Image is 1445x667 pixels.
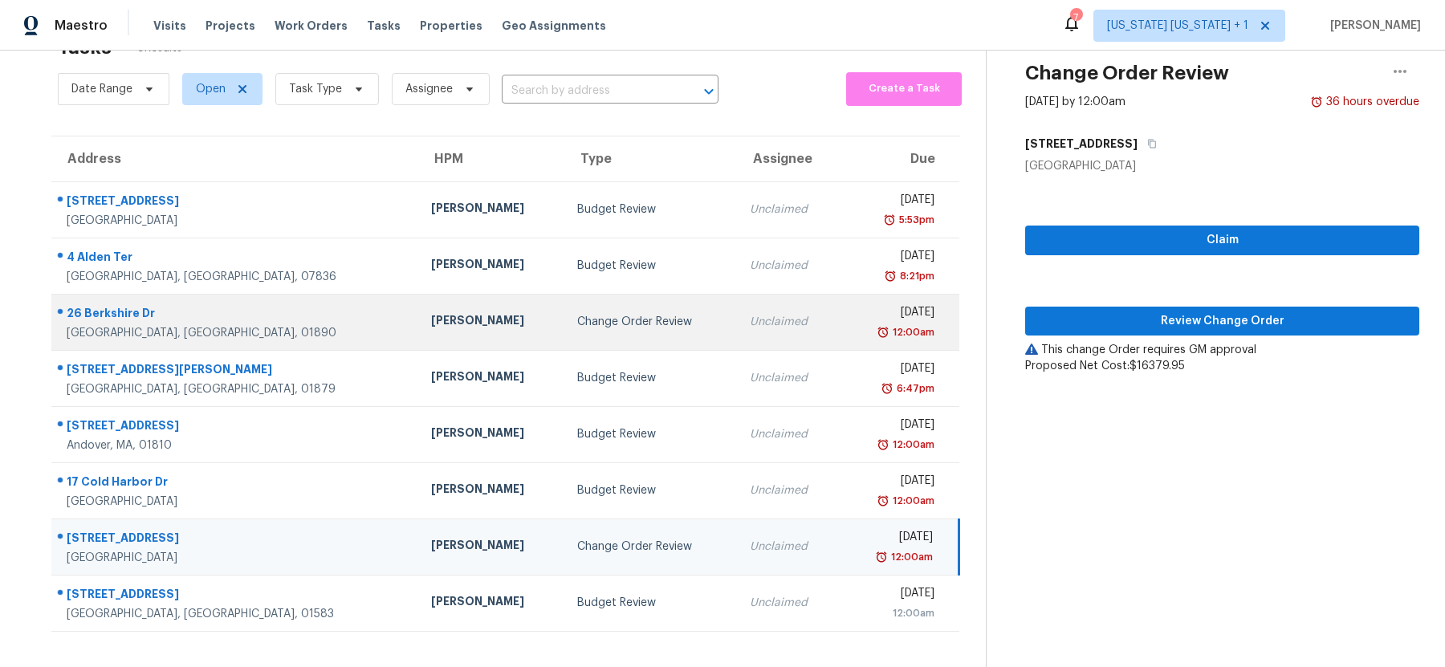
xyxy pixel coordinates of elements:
[67,550,405,566] div: [GEOGRAPHIC_DATA]
[750,370,827,386] div: Unclaimed
[67,606,405,622] div: [GEOGRAPHIC_DATA], [GEOGRAPHIC_DATA], 01583
[405,81,453,97] span: Assignee
[577,258,724,274] div: Budget Review
[889,437,934,453] div: 12:00am
[1025,94,1125,110] div: [DATE] by 12:00am
[877,437,889,453] img: Overdue Alarm Icon
[884,268,897,284] img: Overdue Alarm Icon
[153,18,186,34] span: Visits
[1025,158,1419,174] div: [GEOGRAPHIC_DATA]
[67,305,405,325] div: 26 Berkshire Dr
[206,18,255,34] span: Projects
[577,482,724,498] div: Budget Review
[58,39,112,55] h2: Tasks
[55,18,108,34] span: Maestro
[883,212,896,228] img: Overdue Alarm Icon
[67,269,405,285] div: [GEOGRAPHIC_DATA], [GEOGRAPHIC_DATA], 07836
[431,425,552,445] div: [PERSON_NAME]
[577,426,724,442] div: Budget Review
[853,417,934,437] div: [DATE]
[418,136,564,181] th: HPM
[853,473,934,493] div: [DATE]
[698,80,720,103] button: Open
[1025,65,1229,81] h2: Change Order Review
[71,81,132,97] span: Date Range
[877,324,889,340] img: Overdue Alarm Icon
[853,192,934,212] div: [DATE]
[67,474,405,494] div: 17 Cold Harbor Dr
[897,268,934,284] div: 8:21pm
[1324,18,1421,34] span: [PERSON_NAME]
[1025,136,1138,152] h5: [STREET_ADDRESS]
[889,324,934,340] div: 12:00am
[1107,18,1248,34] span: [US_STATE] [US_STATE] + 1
[577,314,724,330] div: Change Order Review
[431,481,552,501] div: [PERSON_NAME]
[1025,358,1419,374] div: Proposed Net Cost: $16379.95
[750,314,827,330] div: Unclaimed
[1025,226,1419,255] button: Claim
[750,426,827,442] div: Unclaimed
[196,81,226,97] span: Open
[502,79,674,104] input: Search by address
[840,136,959,181] th: Due
[896,212,934,228] div: 5:53pm
[67,361,405,381] div: [STREET_ADDRESS][PERSON_NAME]
[854,79,954,98] span: Create a Task
[853,529,933,549] div: [DATE]
[853,304,934,324] div: [DATE]
[67,530,405,550] div: [STREET_ADDRESS]
[577,370,724,386] div: Budget Review
[67,213,405,229] div: [GEOGRAPHIC_DATA]
[1025,307,1419,336] button: Review Change Order
[1310,94,1323,110] img: Overdue Alarm Icon
[431,537,552,557] div: [PERSON_NAME]
[881,380,893,397] img: Overdue Alarm Icon
[750,482,827,498] div: Unclaimed
[1323,94,1419,110] div: 36 hours overdue
[289,81,342,97] span: Task Type
[888,549,933,565] div: 12:00am
[67,437,405,453] div: Andover, MA, 01810
[750,539,827,555] div: Unclaimed
[67,494,405,510] div: [GEOGRAPHIC_DATA]
[420,18,482,34] span: Properties
[431,312,552,332] div: [PERSON_NAME]
[367,20,401,31] span: Tasks
[1070,10,1081,26] div: 7
[431,200,552,220] div: [PERSON_NAME]
[577,201,724,218] div: Budget Review
[564,136,737,181] th: Type
[1038,230,1406,250] span: Claim
[431,368,552,388] div: [PERSON_NAME]
[893,380,934,397] div: 6:47pm
[577,539,724,555] div: Change Order Review
[853,248,934,268] div: [DATE]
[853,360,934,380] div: [DATE]
[1025,342,1419,358] div: This change Order requires GM approval
[275,18,348,34] span: Work Orders
[889,493,934,509] div: 12:00am
[877,493,889,509] img: Overdue Alarm Icon
[1138,129,1159,158] button: Copy Address
[67,249,405,269] div: 4 Alden Ter
[750,258,827,274] div: Unclaimed
[875,549,888,565] img: Overdue Alarm Icon
[737,136,840,181] th: Assignee
[1038,311,1406,331] span: Review Change Order
[431,593,552,613] div: [PERSON_NAME]
[853,605,934,621] div: 12:00am
[67,381,405,397] div: [GEOGRAPHIC_DATA], [GEOGRAPHIC_DATA], 01879
[51,136,418,181] th: Address
[67,417,405,437] div: [STREET_ADDRESS]
[67,586,405,606] div: [STREET_ADDRESS]
[67,193,405,213] div: [STREET_ADDRESS]
[67,325,405,341] div: [GEOGRAPHIC_DATA], [GEOGRAPHIC_DATA], 01890
[853,585,934,605] div: [DATE]
[750,201,827,218] div: Unclaimed
[750,595,827,611] div: Unclaimed
[431,256,552,276] div: [PERSON_NAME]
[502,18,606,34] span: Geo Assignments
[846,72,962,106] button: Create a Task
[577,595,724,611] div: Budget Review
